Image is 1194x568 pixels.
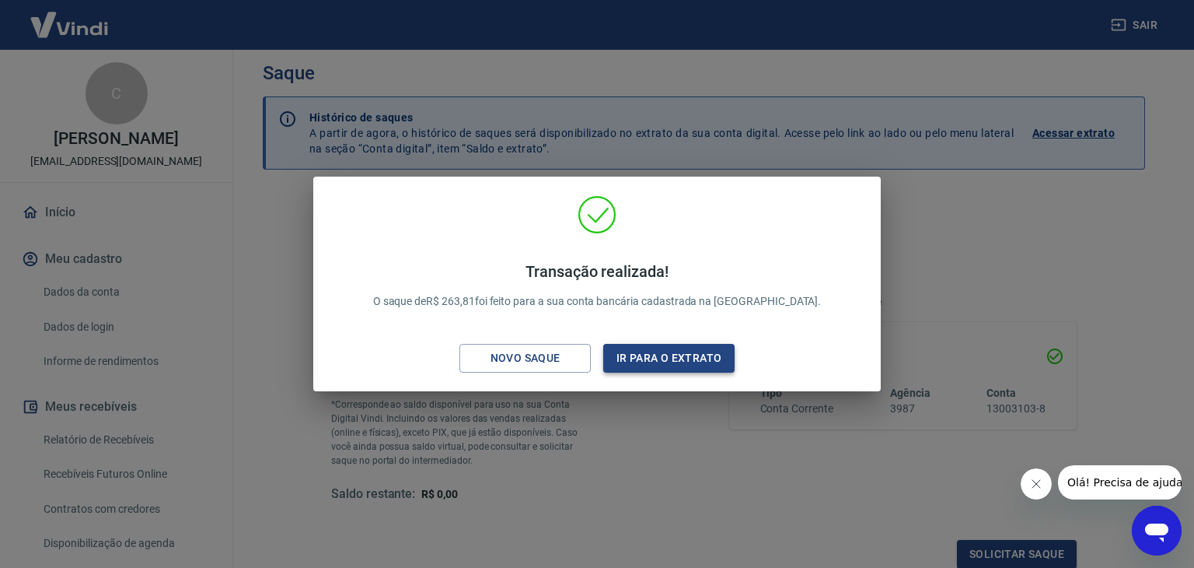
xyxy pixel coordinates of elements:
[1021,468,1052,500] iframe: Fechar mensagem
[472,349,579,368] div: Novo saque
[9,11,131,23] span: Olá! Precisa de ajuda?
[373,262,822,281] h4: Transação realizada!
[1132,506,1182,556] iframe: Botão para abrir a janela de mensagens
[603,344,735,373] button: Ir para o extrato
[1058,465,1182,500] iframe: Mensagem da empresa
[459,344,591,373] button: Novo saque
[373,262,822,310] p: O saque de R$ 263,81 foi feito para a sua conta bancária cadastrada na [GEOGRAPHIC_DATA].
